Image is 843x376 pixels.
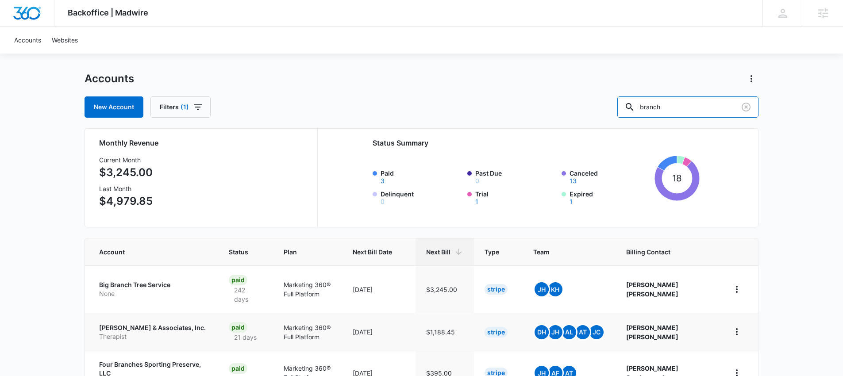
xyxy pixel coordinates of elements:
span: KH [548,282,562,296]
label: Expired [570,189,651,205]
a: [PERSON_NAME] & Associates, Inc.Therapist [99,323,208,341]
button: home [730,282,744,296]
div: Stripe [485,327,508,338]
span: Account [99,247,195,257]
span: Billing Contact [626,247,708,257]
strong: [PERSON_NAME] [PERSON_NAME] [626,281,678,298]
button: Filters(1) [150,96,211,118]
span: DH [535,325,549,339]
span: AT [576,325,590,339]
a: Websites [46,27,83,54]
h1: Accounts [85,72,134,85]
label: Trial [475,189,557,205]
p: 21 days [229,333,262,342]
a: Big Branch Tree ServiceNone [99,280,208,298]
span: Team [533,247,592,257]
button: Paid [381,178,385,184]
label: Paid [381,169,462,184]
button: home [730,325,744,339]
td: $3,245.00 [416,265,474,313]
p: [PERSON_NAME] & Associates, Inc. [99,323,208,332]
strong: [PERSON_NAME] [PERSON_NAME] [626,324,678,341]
h2: Monthly Revenue [99,138,307,148]
label: Delinquent [381,189,462,205]
a: Accounts [9,27,46,54]
span: Next Bill Date [353,247,392,257]
span: Next Bill [426,247,450,257]
span: JH [548,325,562,339]
div: Paid [229,322,247,333]
button: Clear [739,100,753,114]
span: Status [229,247,250,257]
button: Canceled [570,178,577,184]
label: Canceled [570,169,651,184]
label: Past Due [475,169,557,184]
p: Big Branch Tree Service [99,280,208,289]
p: 242 days [229,285,262,304]
span: JC [589,325,604,339]
p: None [99,289,208,298]
p: $4,979.85 [99,193,153,209]
p: Therapist [99,332,208,341]
button: Actions [744,72,758,86]
span: Type [485,247,499,257]
button: Trial [475,199,478,205]
input: Search [617,96,758,118]
p: Marketing 360® Full Platform [284,280,331,299]
h2: Status Summary [373,138,700,148]
span: AL [562,325,576,339]
h3: Current Month [99,155,153,165]
span: (1) [181,104,189,110]
div: Paid [229,363,247,374]
span: Backoffice | Madwire [68,8,148,17]
p: Marketing 360® Full Platform [284,323,331,341]
a: New Account [85,96,143,118]
td: [DATE] [342,313,416,351]
h3: Last Month [99,184,153,193]
span: JH [535,282,549,296]
td: [DATE] [342,265,416,313]
tspan: 18 [672,173,682,184]
p: $3,245.00 [99,165,153,180]
div: Paid [229,275,247,285]
td: $1,188.45 [416,313,474,351]
button: Expired [570,199,573,205]
div: Stripe [485,284,508,295]
span: Plan [284,247,331,257]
